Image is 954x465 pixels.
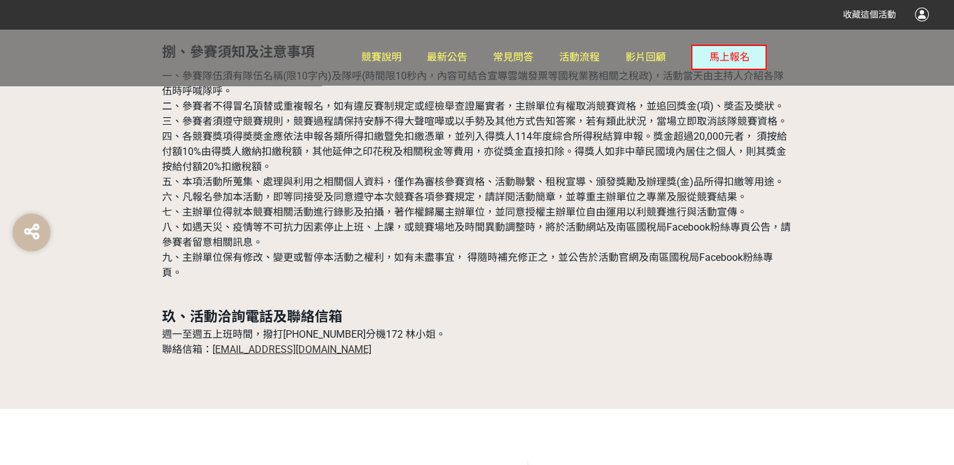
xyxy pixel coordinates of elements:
[162,191,747,203] span: 六、凡報名參加本活動，即等同接受及同意遵守本次競賽各項參賽規定，請詳閱活動簡章，並尊重主辦單位之專業及服從競賽結果。
[625,51,666,63] span: 影片回顧
[427,51,467,63] span: 最新公告
[559,29,600,86] a: 活動流程
[843,9,896,20] span: 收藏這個活動
[162,221,791,248] span: 八、如遇天災、疫情等不可抗力因素停止上班、上課，或競賽場地及時間異動調整時，將於活動網站及南區國稅局Facebook粉絲專頁公告，請參賽者留意相關訊息。
[162,328,446,340] span: 週一至週五上班時間，撥打[PHONE_NUMBER]分機172 林小姐。
[361,29,402,86] a: 競賽說明
[162,251,773,278] span: 九、主辦單位保有修改、變更或暫停本活動之權利，如有未盡事宜， 得隨時補充修正之，並公告於活動官網及南區國稅局Facebook粉絲專頁。
[162,115,788,127] span: 三、參賽者須遵守競賽規則，競賽過程請保持安靜不得大聲喧嘩或以手勢及其他方式告知答案，若有類此狀況，當場立即取消該隊競賽資格。
[162,206,747,218] span: 七、主辦單位得就本競賽相關活動進行錄影及拍攝，著作權歸屬主辦單位，並同意授權主辦單位自由運用以利競賽進行與活動宣傳。
[212,343,371,355] a: [EMAIL_ADDRESS][DOMAIN_NAME]
[361,51,402,63] span: 競賽說明
[625,29,666,86] a: 影片回顧
[691,45,767,70] button: 馬上報名
[162,130,787,173] span: 四、各競賽獎項得奬奬金應依法申報各類所得扣繳暨免扣繳憑單，並列入得獎人114年度綜合所得稅結算申報。獎金超過20,000元者， 須按給付額10%由得獎人繳納扣繳稅額，其他延伸之印花稅及相關稅金等...
[559,51,600,63] span: 活動流程
[162,100,784,112] span: 二、參賽者不得冒名頂替或重複報名，如有違反賽制規定或經檢舉查證屬實者，主辦單位有權取消競賽資格，並追回獎金(項)、奬盃及奬狀。
[493,29,533,86] a: 常見問答
[493,51,533,63] span: 常見問答
[709,51,749,63] span: 馬上報名
[162,176,784,188] span: 五、本項活動所蒐集、處理與利用之相關個人資料，僅作為審核參賽資格、活動聯繫、租稅宣導、頒發獎勵及辦理獎(金)品所得扣繳等用途。
[162,343,371,355] span: 聯絡信箱：
[162,309,342,324] strong: 玖、活動洽詢電話及聯絡信箱
[427,29,467,86] a: 最新公告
